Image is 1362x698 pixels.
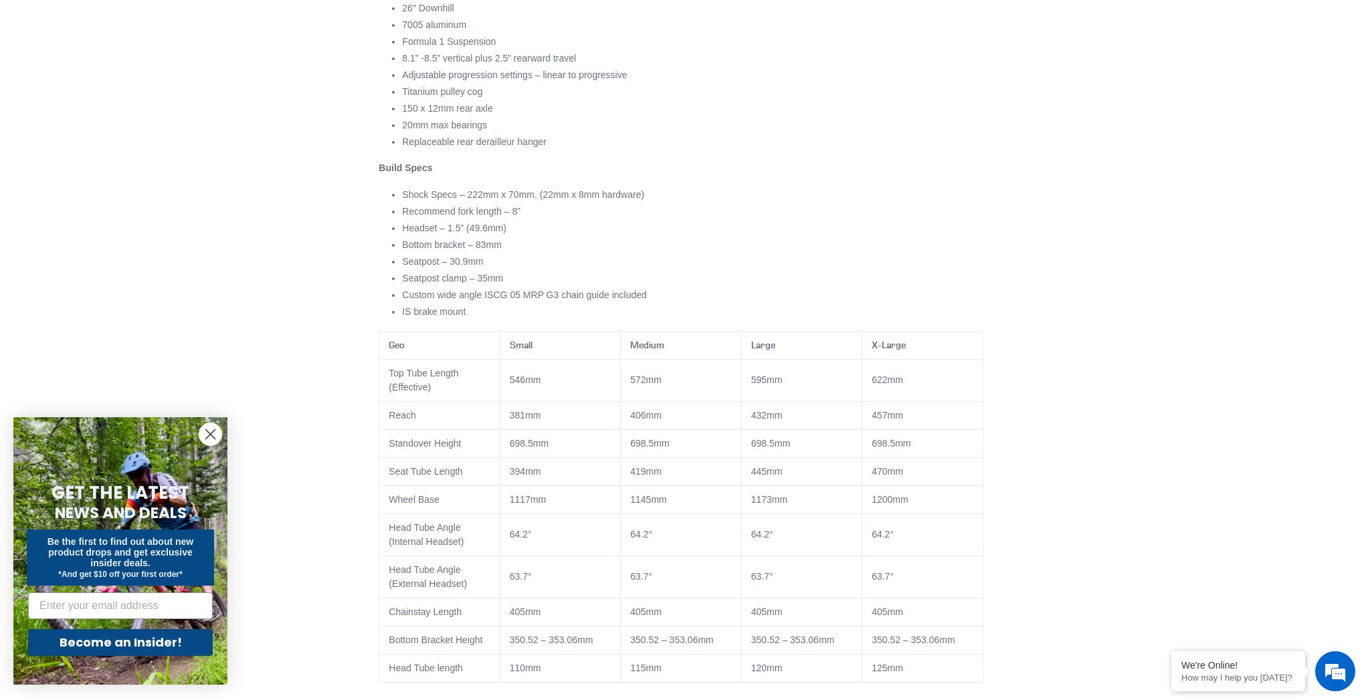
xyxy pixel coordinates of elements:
[402,238,983,252] li: Bottom bracket – 83mm
[28,629,213,656] button: Become an Insider!
[741,359,862,401] td: 595mm
[862,457,983,485] td: 470mm
[379,556,500,598] td: Head Tube Angle (External Headset)
[379,401,500,429] td: Reach
[500,331,620,359] th: Small
[379,331,500,359] th: Geo
[621,359,741,401] td: 572mm
[78,168,185,304] span: We're online!
[402,118,983,132] li: 20mm max bearings
[500,429,620,457] td: 698.5mm
[47,536,194,568] span: Be the first to find out about new product drops and get exclusive insider deals.
[379,598,500,626] td: Chainstay Length
[90,75,245,92] div: Chat with us now
[402,205,983,219] li: Recommend fork length – 8”
[741,654,862,682] td: 120mm
[379,485,500,513] td: Wheel Base
[52,481,189,505] span: GET THE LATEST
[621,331,741,359] th: Medium
[219,7,252,39] div: Minimize live chat window
[379,626,500,654] td: Bottom Bracket Height
[621,654,741,682] td: 115mm
[379,513,500,556] td: Head Tube Angle (Internal Headset)
[862,429,983,457] td: 698.5mm
[621,401,741,429] td: 406mm
[500,359,620,401] td: 546mm
[379,162,432,173] strong: Build Specs
[500,626,620,654] td: 350.52 – 353.06mm
[500,401,620,429] td: 381mm
[402,288,983,302] li: Custom wide angle ISCG 05 MRP G3 chain guide included
[58,570,182,579] span: *And get $10 off your first order*
[500,556,620,598] td: 63.7°
[379,429,500,457] td: Standover Height
[500,457,620,485] td: 394mm
[402,51,983,66] li: 8.1” -8.5” vertical plus 2.5” rearward travel
[15,74,35,94] div: Navigation go back
[402,188,983,202] li: Shock Specs – 222mm x 70mm, (22mm x 8mm hardware)
[402,1,983,15] li: 26″ Downhill
[621,556,741,598] td: 63.7°
[379,457,500,485] td: Seat Tube Length
[379,359,500,401] td: Top Tube Length (Effective)
[621,485,741,513] td: 1145mm
[621,598,741,626] td: 405mm
[402,221,983,235] li: Headset – 1.5” (49.6mm)
[862,485,983,513] td: 1200mm
[621,429,741,457] td: 698.5mm
[862,598,983,626] td: 405mm
[500,485,620,513] td: 1117mm
[862,331,983,359] th: X-Large
[862,654,983,682] td: 125mm
[379,654,500,682] td: Head Tube length
[1181,660,1295,671] div: We're Online!
[402,255,983,269] li: Seatpost – 30.9mm
[741,513,862,556] td: 64.2°
[741,556,862,598] td: 63.7°
[862,626,983,654] td: 350.52 – 353.06mm
[741,331,862,359] th: Large
[862,359,983,401] td: 622mm
[741,457,862,485] td: 445mm
[741,626,862,654] td: 350.52 – 353.06mm
[862,401,983,429] td: 457mm
[402,18,983,32] li: 7005 aluminum
[621,626,741,654] td: 350.52 – 353.06mm
[199,423,222,446] button: Close dialog
[402,135,983,149] li: Replaceable rear derailleur hanger
[621,457,741,485] td: 419mm
[741,598,862,626] td: 405mm
[402,35,983,49] li: Formula 1 Suspension
[741,429,862,457] td: 698.5mm
[28,592,213,619] input: Enter your email address
[500,513,620,556] td: 64.2°
[402,305,983,319] li: IS brake mount
[7,365,255,412] textarea: Type your message and hit 'Enter'
[1181,673,1295,683] p: How may I help you today?
[43,67,76,100] img: d_696896380_company_1647369064580_696896380
[55,502,187,523] span: NEWS AND DEALS
[500,654,620,682] td: 110mm
[741,485,862,513] td: 1173mm
[862,513,983,556] td: 64.2°
[741,401,862,429] td: 432mm
[621,513,741,556] td: 64.2°
[402,68,983,82] li: Adjustable progression settings – linear to progressive
[862,556,983,598] td: 63.7°
[500,598,620,626] td: 405mm
[402,102,983,116] li: 150 x 12mm rear axle
[402,271,983,285] li: Seatpost clamp – 35mm
[402,85,983,99] li: Titanium pulley cog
